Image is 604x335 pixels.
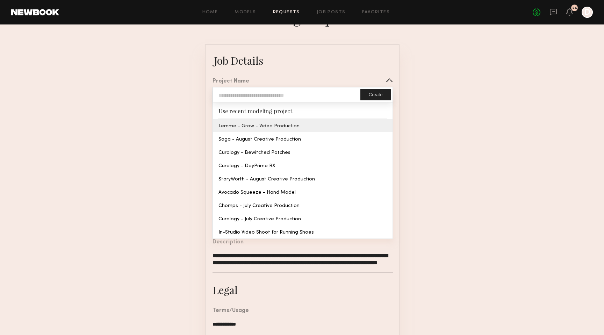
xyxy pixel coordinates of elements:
[214,54,263,67] div: Job Details
[213,119,392,132] div: Lemme - Grow - Video Production
[360,89,390,100] button: Create
[317,10,346,15] a: Job Posts
[213,145,392,159] div: Curology - Bewitched Patches
[273,10,300,15] a: Requests
[235,10,256,15] a: Models
[213,283,238,297] div: Legal
[202,10,218,15] a: Home
[213,240,244,245] div: Description
[582,7,593,18] a: D
[572,6,577,10] div: 26
[213,132,392,145] div: Saga - August Creative Production
[213,159,392,172] div: Curology - DayPrime RX
[213,308,249,314] div: Terms/Usage
[213,185,392,199] div: Avocado Squeeze - Hand Model
[213,102,392,118] div: Use recent modeling project
[362,10,390,15] a: Favorites
[213,199,392,212] div: Chomps - July Creative Production
[213,79,249,84] div: Project Name
[213,212,392,225] div: Curology - July Creative Production
[213,225,392,238] div: In-Studio Video Shoot for Running Shoes
[213,172,392,185] div: StoryWorth - August Creative Production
